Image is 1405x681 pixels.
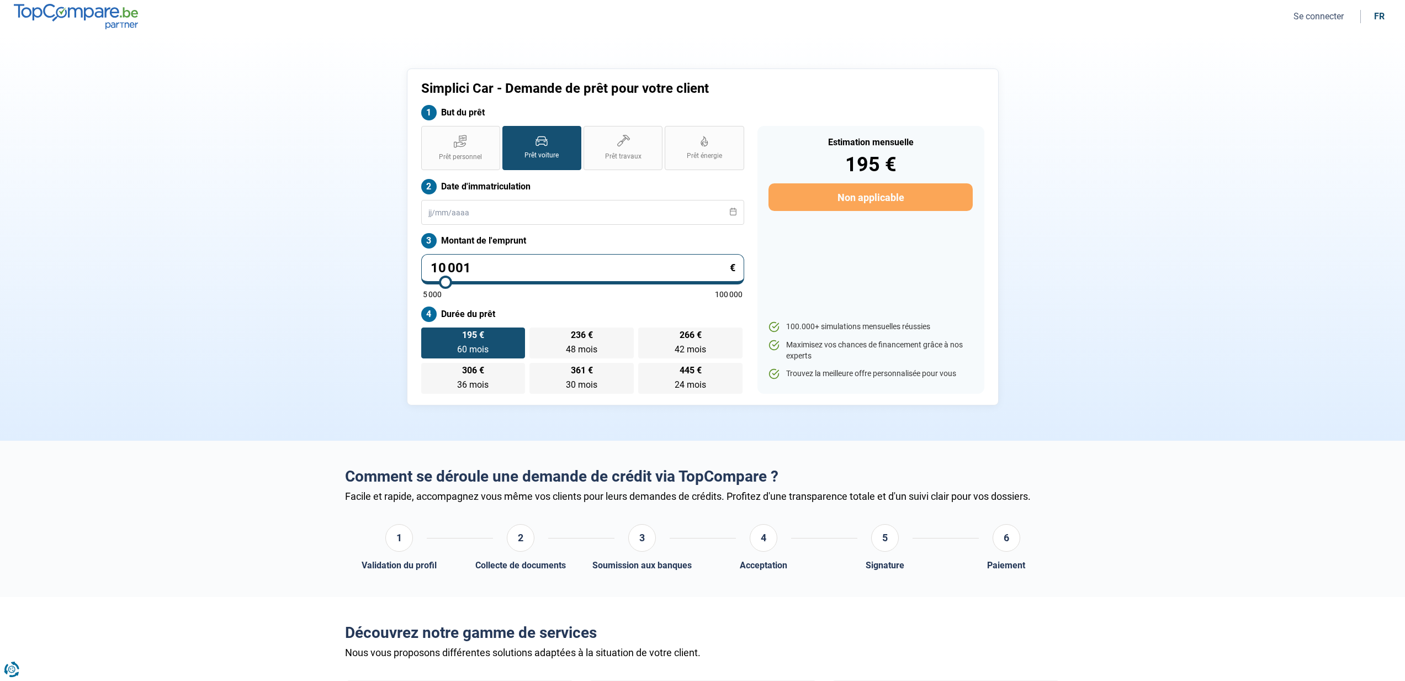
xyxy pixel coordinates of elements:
[768,155,972,175] div: 195 €
[524,151,559,160] span: Prêt voiture
[457,344,489,355] span: 60 mois
[605,152,641,161] span: Prêt travaux
[871,524,899,552] div: 5
[421,81,840,97] h1: Simplici Car - Demande de prêt pour votre client
[768,138,972,147] div: Estimation mensuelle
[680,331,702,340] span: 266 €
[768,340,972,361] li: Maximisez vos chances de financement grâce à nos experts
[566,344,597,355] span: 48 mois
[345,490,1061,502] div: Facile et rapide, accompagnez vous même vos clients pour leurs demandes de crédits. Profitez d'un...
[687,151,722,161] span: Prêt énergie
[571,331,593,340] span: 236 €
[866,560,904,571] div: Signature
[462,366,484,375] span: 306 €
[715,291,743,298] span: 100 000
[993,524,1020,552] div: 6
[385,524,413,552] div: 1
[768,368,972,379] li: Trouvez la meilleure offre personnalisée pour vous
[345,647,1061,658] div: Nous vous proposons différentes solutions adaptées à la situation de votre client.
[628,524,656,552] div: 3
[421,179,744,194] label: Date d'immatriculation
[768,183,972,211] button: Non applicable
[475,560,566,571] div: Collecte de documents
[421,233,744,249] label: Montant de l'emprunt
[592,560,692,571] div: Soumission aux banques
[362,560,437,571] div: Validation du profil
[571,366,593,375] span: 361 €
[768,321,972,332] li: 100.000+ simulations mensuelles réussies
[675,379,706,390] span: 24 mois
[421,105,744,120] label: But du prêt
[457,379,489,390] span: 36 mois
[345,624,1061,642] h2: Découvrez notre gamme de services
[1374,11,1385,22] div: fr
[423,291,442,298] span: 5 000
[345,467,1061,486] h2: Comment se déroule une demande de crédit via TopCompare ?
[1290,10,1347,22] button: Se connecter
[730,263,735,273] span: €
[740,560,787,571] div: Acceptation
[566,379,597,390] span: 30 mois
[14,4,138,29] img: TopCompare.be
[421,307,744,322] label: Durée du prêt
[987,560,1025,571] div: Paiement
[675,344,706,355] span: 42 mois
[680,366,702,375] span: 445 €
[439,152,482,162] span: Prêt personnel
[462,331,484,340] span: 195 €
[750,524,777,552] div: 4
[507,524,534,552] div: 2
[421,200,744,225] input: jj/mm/aaaa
